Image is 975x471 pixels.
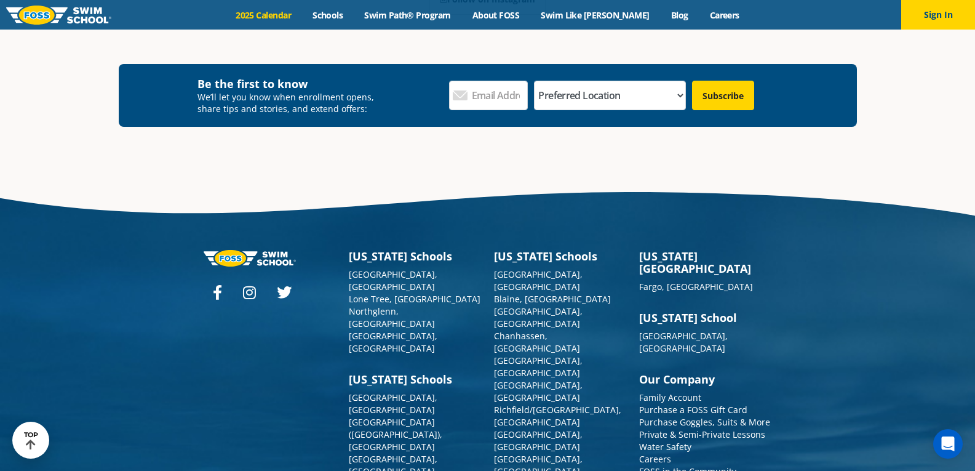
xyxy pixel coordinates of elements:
[494,268,583,292] a: [GEOGRAPHIC_DATA], [GEOGRAPHIC_DATA]
[494,379,583,403] a: [GEOGRAPHIC_DATA], [GEOGRAPHIC_DATA]
[699,9,750,21] a: Careers
[494,355,583,379] a: [GEOGRAPHIC_DATA], [GEOGRAPHIC_DATA]
[24,431,38,450] div: TOP
[494,250,627,262] h3: [US_STATE] Schools
[349,293,480,305] a: Lone Tree, [GEOGRAPHIC_DATA]
[639,281,753,292] a: Fargo, [GEOGRAPHIC_DATA]
[639,404,747,416] a: Purchase a FOSS Gift Card
[349,392,437,416] a: [GEOGRAPHIC_DATA], [GEOGRAPHIC_DATA]
[204,250,296,267] img: Foss-logo-horizontal-white.svg
[933,429,963,459] div: Open Intercom Messenger
[639,250,772,275] h3: [US_STATE][GEOGRAPHIC_DATA]
[225,9,302,21] a: 2025 Calendar
[349,268,437,292] a: [GEOGRAPHIC_DATA], [GEOGRAPHIC_DATA]
[197,91,383,115] p: We’ll let you know when enrollment opens, share tips and stories, and extend offers:
[639,392,701,403] a: Family Account
[6,6,111,25] img: FOSS Swim School Logo
[302,9,354,21] a: Schools
[639,416,770,428] a: Purchase Goggles, Suits & More
[197,76,383,91] h4: Be the first to know
[639,373,772,385] h3: Our Company
[349,250,482,262] h3: [US_STATE] Schools
[494,404,621,428] a: Richfield/[GEOGRAPHIC_DATA], [GEOGRAPHIC_DATA]
[692,81,754,110] input: Subscribe
[354,9,461,21] a: Swim Path® Program
[639,453,671,465] a: Careers
[349,416,442,453] a: [GEOGRAPHIC_DATA] ([GEOGRAPHIC_DATA]), [GEOGRAPHIC_DATA]
[494,305,583,329] a: [GEOGRAPHIC_DATA], [GEOGRAPHIC_DATA]
[639,312,772,324] h3: [US_STATE] School
[494,330,580,354] a: Chanhassen, [GEOGRAPHIC_DATA]
[494,293,611,305] a: Blaine, [GEOGRAPHIC_DATA]
[449,81,528,110] input: Email Address
[660,9,699,21] a: Blog
[461,9,530,21] a: About FOSS
[639,441,691,453] a: Water Safety
[349,305,435,329] a: Northglenn, [GEOGRAPHIC_DATA]
[349,330,437,354] a: [GEOGRAPHIC_DATA], [GEOGRAPHIC_DATA]
[530,9,661,21] a: Swim Like [PERSON_NAME]
[494,429,583,453] a: [GEOGRAPHIC_DATA], [GEOGRAPHIC_DATA]
[349,373,482,385] h3: [US_STATE] Schools
[639,330,728,354] a: [GEOGRAPHIC_DATA], [GEOGRAPHIC_DATA]
[639,429,765,440] a: Private & Semi-Private Lessons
